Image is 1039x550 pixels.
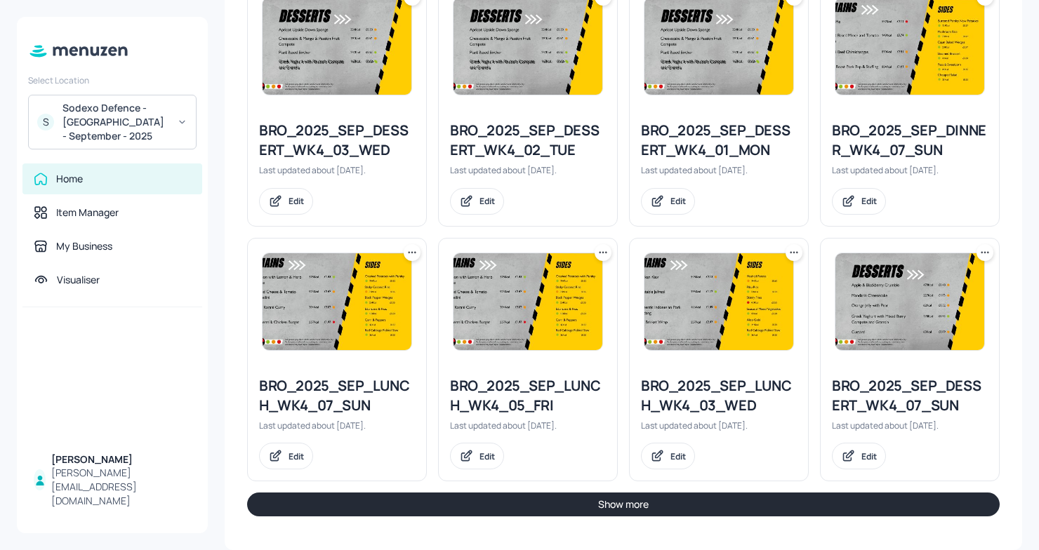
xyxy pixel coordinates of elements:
div: Last updated about [DATE]. [641,164,797,176]
div: Last updated about [DATE]. [832,420,988,431]
div: Last updated about [DATE]. [450,420,606,431]
div: Edit [861,450,877,462]
div: BRO_2025_SEP_DESSERT_WK4_01_MON [641,121,797,160]
div: Visualiser [57,273,100,287]
div: Edit [861,195,877,207]
div: Edit [670,450,686,462]
div: Select Location [28,74,197,86]
div: BRO_2025_SEP_DESSERT_WK4_07_SUN [832,376,988,415]
div: [PERSON_NAME][EMAIL_ADDRESS][DOMAIN_NAME] [51,466,191,508]
div: Edit [289,195,304,207]
div: Edit [670,195,686,207]
div: Last updated about [DATE]. [259,420,415,431]
div: My Business [56,239,112,253]
div: [PERSON_NAME] [51,452,191,467]
div: Last updated about [DATE]. [259,164,415,176]
div: BRO_2025_SEP_DINNER_WK4_07_SUN [832,121,988,160]
div: Item Manager [56,206,119,220]
div: BRO_2025_SEP_LUNCH_WK4_03_WED [641,376,797,415]
button: Show more [247,492,1000,516]
div: Last updated about [DATE]. [641,420,797,431]
div: BRO_2025_SEP_LUNCH_WK4_07_SUN [259,376,415,415]
img: 2025-05-28-1748424806345wo5jep7aumd.jpeg [454,253,602,350]
div: Last updated about [DATE]. [832,164,988,176]
img: 2025-05-28-1748424806345wo5jep7aumd.jpeg [263,253,411,350]
div: Last updated about [DATE]. [450,164,606,176]
img: 2025-05-28-1748435718650s81d7u5hg5.jpeg [835,253,984,350]
div: BRO_2025_SEP_DESSERT_WK4_02_TUE [450,121,606,160]
div: BRO_2025_SEP_DESSERT_WK4_03_WED [259,121,415,160]
div: BRO_2025_SEP_LUNCH_WK4_05_FRI [450,376,606,415]
div: Edit [479,195,495,207]
div: Edit [289,450,304,462]
div: Sodexo Defence - [GEOGRAPHIC_DATA] - September - 2025 [62,101,168,143]
img: 2025-05-28-17484245301319t298cfe5cu.jpeg [644,253,793,350]
div: Home [56,172,83,186]
div: S [37,114,54,130]
div: Edit [479,450,495,462]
